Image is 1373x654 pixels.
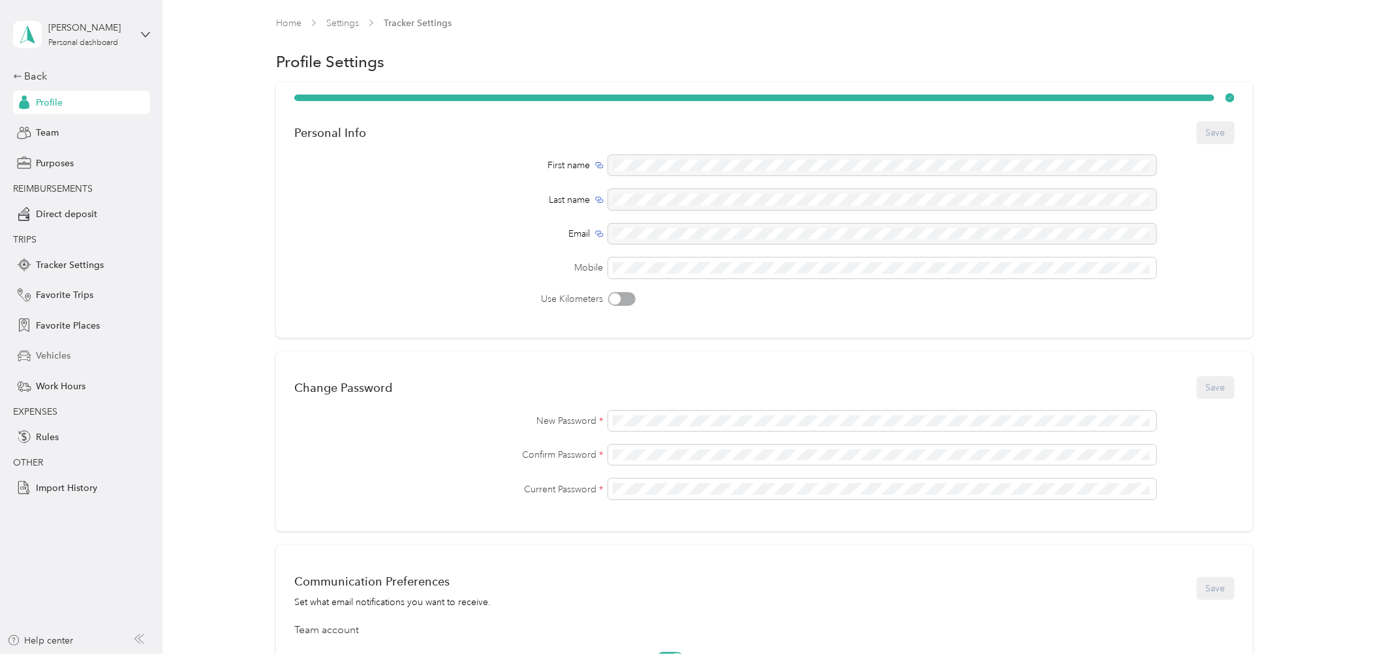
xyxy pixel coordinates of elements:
label: Mobile [294,261,603,275]
span: Email [569,227,591,241]
span: REIMBURSEMENTS [13,183,93,194]
span: Last name [549,193,591,207]
h1: Profile Settings [276,55,384,68]
div: Change Password [294,381,392,394]
label: New Password [294,414,603,428]
label: Confirm Password [294,448,603,462]
span: Favorite Places [36,319,100,333]
label: Current Password [294,483,603,496]
span: Direct deposit [36,207,97,221]
div: [PERSON_NAME] [48,21,130,35]
a: Settings [326,18,359,29]
span: Work Hours [36,379,85,393]
span: Vehicles [36,349,70,363]
span: OTHER [13,457,43,468]
div: Team account [294,623,1235,638]
button: Help center [7,634,74,647]
span: Team [36,126,59,140]
div: Back [13,68,144,84]
div: Set what email notifications you want to receive. [294,595,491,609]
iframe: Everlance-gr Chat Button Frame [1300,581,1373,654]
span: Tracker Settings [36,258,104,272]
span: Import History [36,481,97,495]
span: Profile [36,96,63,110]
span: Favorite Trips [36,288,93,302]
div: Personal dashboard [48,39,118,47]
span: TRIPS [13,234,37,245]
div: Communication Preferences [294,574,491,588]
a: Home [276,18,301,29]
div: Personal Info [294,126,366,140]
span: EXPENSES [13,406,57,417]
span: Tracker Settings [384,16,452,30]
span: First name [548,158,591,172]
span: Purposes [36,156,74,170]
label: Use Kilometers [294,292,603,306]
span: Rules [36,430,59,444]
